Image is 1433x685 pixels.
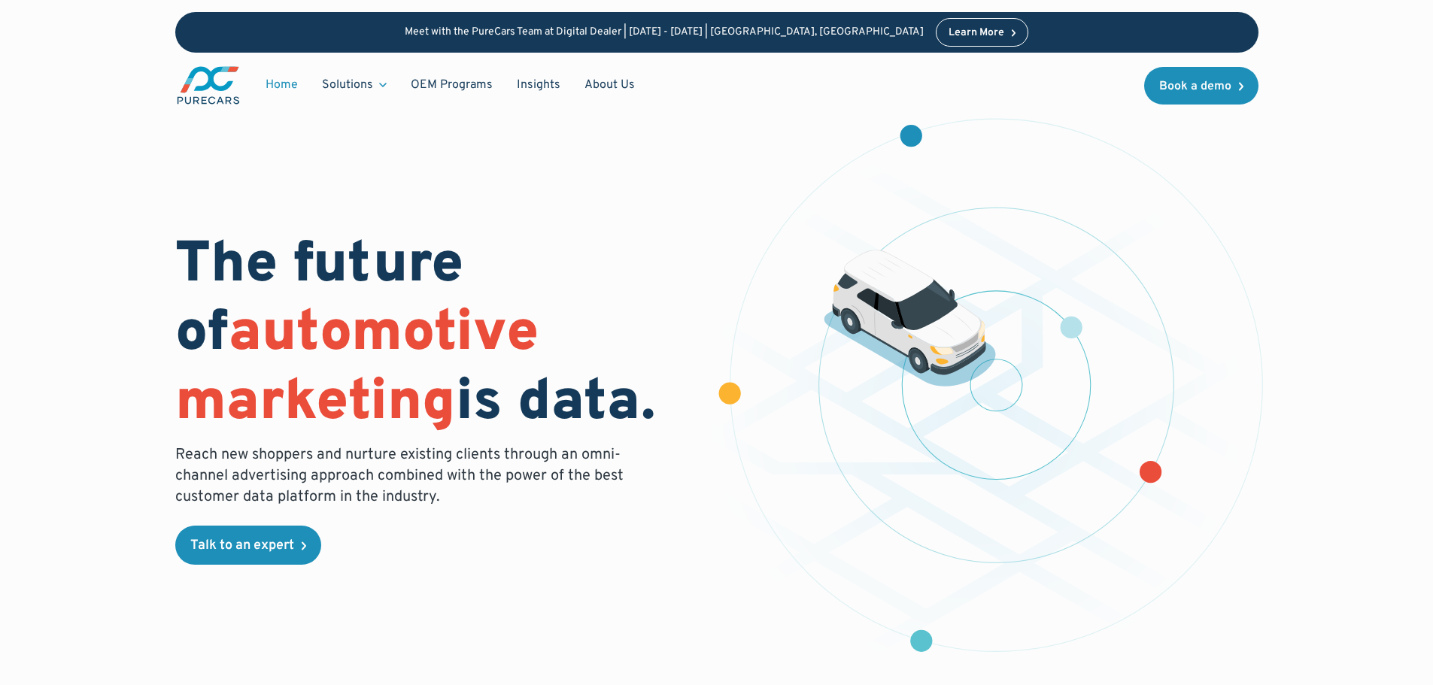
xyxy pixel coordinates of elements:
a: About Us [572,71,647,99]
a: OEM Programs [399,71,505,99]
div: Book a demo [1159,80,1231,92]
div: Solutions [310,71,399,99]
p: Meet with the PureCars Team at Digital Dealer | [DATE] - [DATE] | [GEOGRAPHIC_DATA], [GEOGRAPHIC_... [405,26,924,39]
a: Home [254,71,310,99]
img: illustration of a vehicle [824,250,997,386]
a: Talk to an expert [175,526,321,565]
span: automotive marketing [175,299,539,439]
img: purecars logo [175,65,241,106]
div: Solutions [322,77,373,93]
a: Book a demo [1144,67,1258,105]
div: Talk to an expert [190,539,294,553]
a: Learn More [936,18,1029,47]
a: Insights [505,71,572,99]
div: Learn More [949,28,1004,38]
h1: The future of is data. [175,232,699,438]
a: main [175,65,241,106]
p: Reach new shoppers and nurture existing clients through an omni-channel advertising approach comb... [175,444,633,508]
